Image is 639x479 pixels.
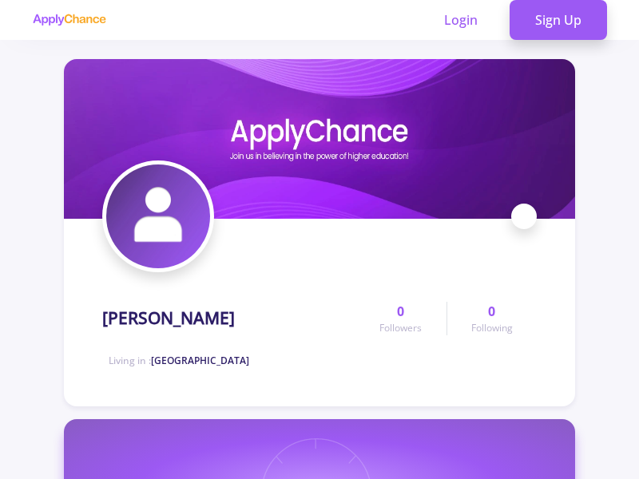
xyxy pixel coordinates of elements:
a: 0Following [447,302,537,335]
a: 0Followers [355,302,446,335]
img: kimia salimiavatar [106,164,210,268]
span: Following [471,321,513,335]
span: Followers [379,321,422,335]
img: kimia salimicover image [64,59,575,219]
span: 0 [488,302,495,321]
span: [GEOGRAPHIC_DATA] [151,354,249,367]
h1: [PERSON_NAME] [102,308,235,328]
span: Living in : [109,354,249,367]
span: 0 [397,302,404,321]
img: applychance logo text only [32,14,106,26]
